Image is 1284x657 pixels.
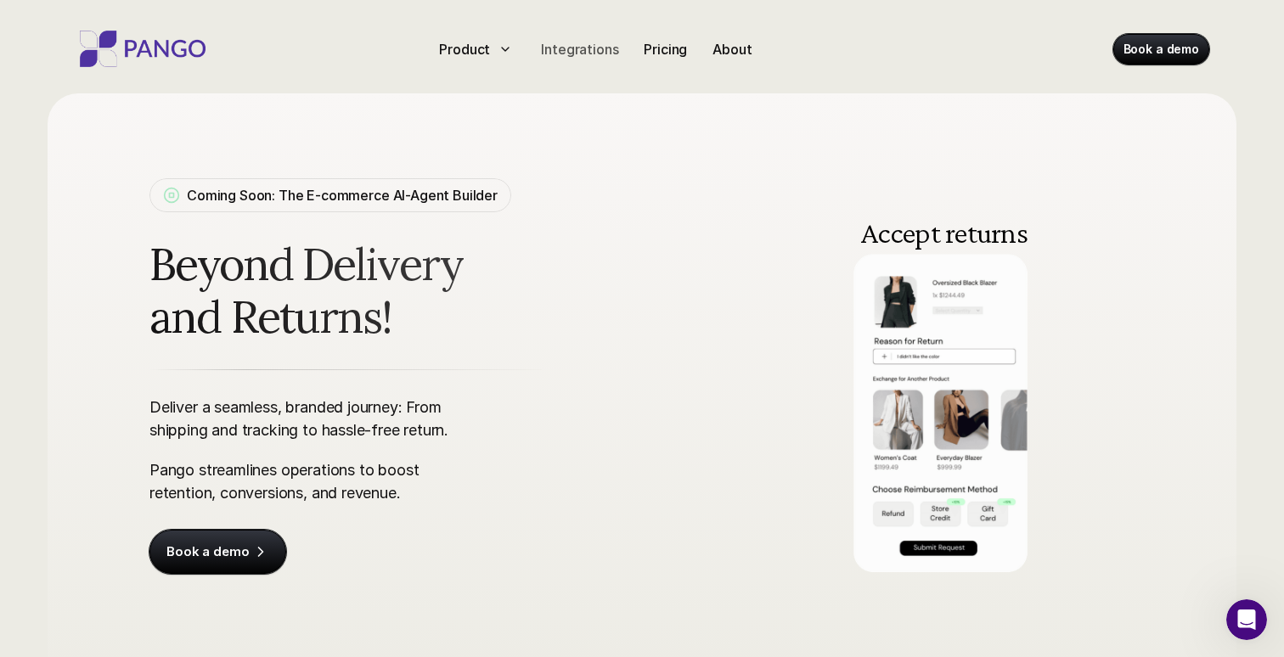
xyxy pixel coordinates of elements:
a: Book a demo [1113,34,1209,65]
p: Book a demo [166,543,249,560]
a: Pricing [637,36,694,63]
h3: Accept returns [783,217,1105,248]
button: Next [1092,363,1118,389]
p: Book a demo [1123,41,1199,58]
p: Integrations [541,39,618,59]
p: Deliver a seamless, branded journey: From shipping and tracking to hassle-free return. [149,396,464,441]
iframe: Intercom live chat [1226,599,1267,640]
p: Product [439,39,490,59]
img: Pango return management having Branded return portal embedded in the e-commerce company to handle... [746,179,1135,572]
button: Previous [763,363,788,389]
img: Back Arrow [763,363,788,389]
p: Pango streamlines operations to boost retention, conversions, and revenue. [149,458,464,504]
a: Book a demo [149,530,286,574]
a: About [706,36,758,63]
p: Pricing [644,39,687,59]
p: Coming Soon: The E-commerce AI-Agent Builder [187,185,498,205]
a: Integrations [534,36,625,63]
img: Next Arrow [1092,363,1118,389]
p: About [712,39,752,59]
span: Beyond Delivery and Returns! [149,238,673,344]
